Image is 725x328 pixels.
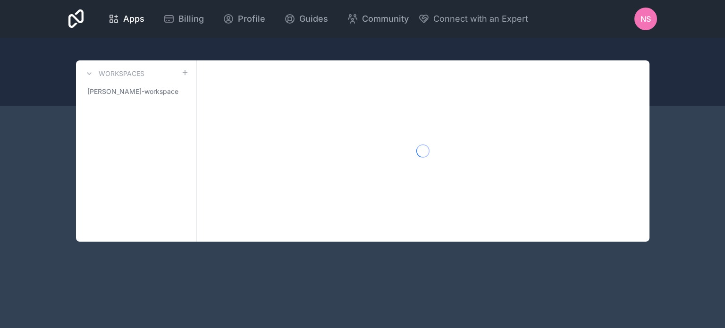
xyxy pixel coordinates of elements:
a: Profile [215,8,273,29]
span: Connect with an Expert [433,12,528,25]
span: [PERSON_NAME]-workspace [87,87,178,96]
button: Connect with an Expert [418,12,528,25]
a: [PERSON_NAME]-workspace [84,83,189,100]
a: Billing [156,8,211,29]
span: Guides [299,12,328,25]
span: NS [641,13,651,25]
span: Billing [178,12,204,25]
a: Apps [101,8,152,29]
span: Apps [123,12,144,25]
span: Community [362,12,409,25]
a: Workspaces [84,68,144,79]
a: Guides [277,8,336,29]
span: Profile [238,12,265,25]
a: Community [339,8,416,29]
h3: Workspaces [99,69,144,78]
